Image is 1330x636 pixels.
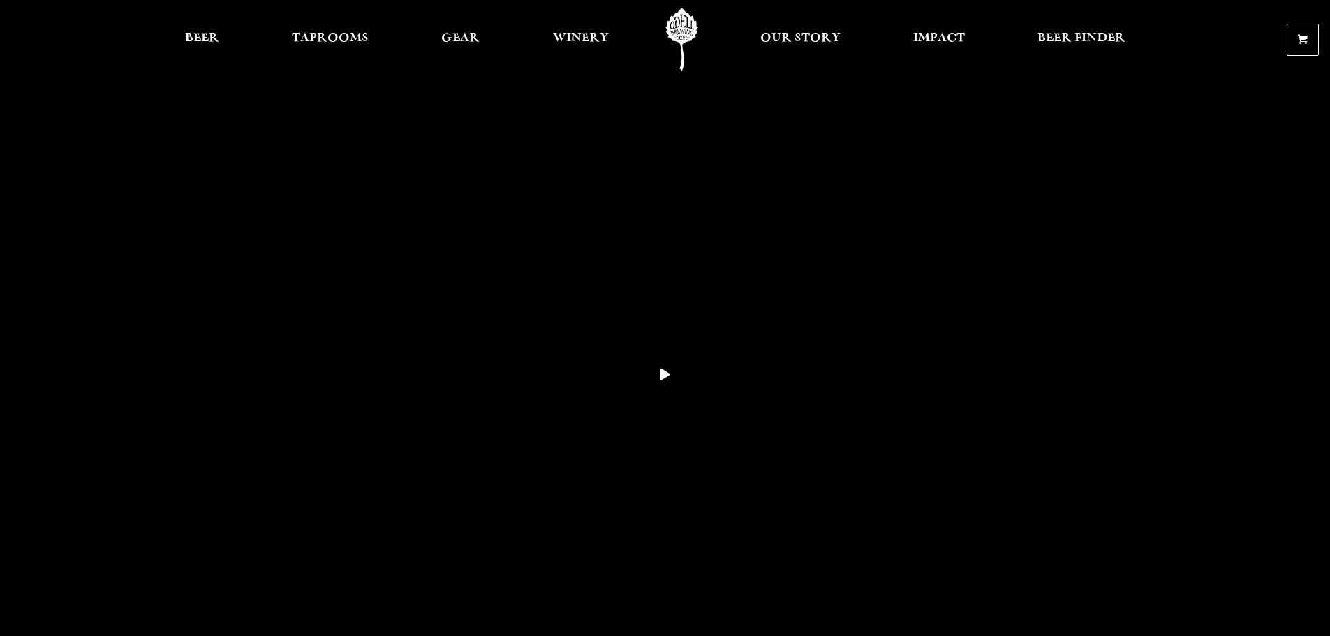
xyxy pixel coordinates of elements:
[904,8,974,71] a: Impact
[1028,8,1135,71] a: Beer Finder
[544,8,618,71] a: Winery
[913,33,965,44] span: Impact
[292,33,369,44] span: Taprooms
[751,8,850,71] a: Our Story
[656,8,708,71] a: Odell Home
[432,8,489,71] a: Gear
[553,33,609,44] span: Winery
[283,8,378,71] a: Taprooms
[185,33,219,44] span: Beer
[441,33,480,44] span: Gear
[1037,33,1125,44] span: Beer Finder
[176,8,228,71] a: Beer
[760,33,841,44] span: Our Story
